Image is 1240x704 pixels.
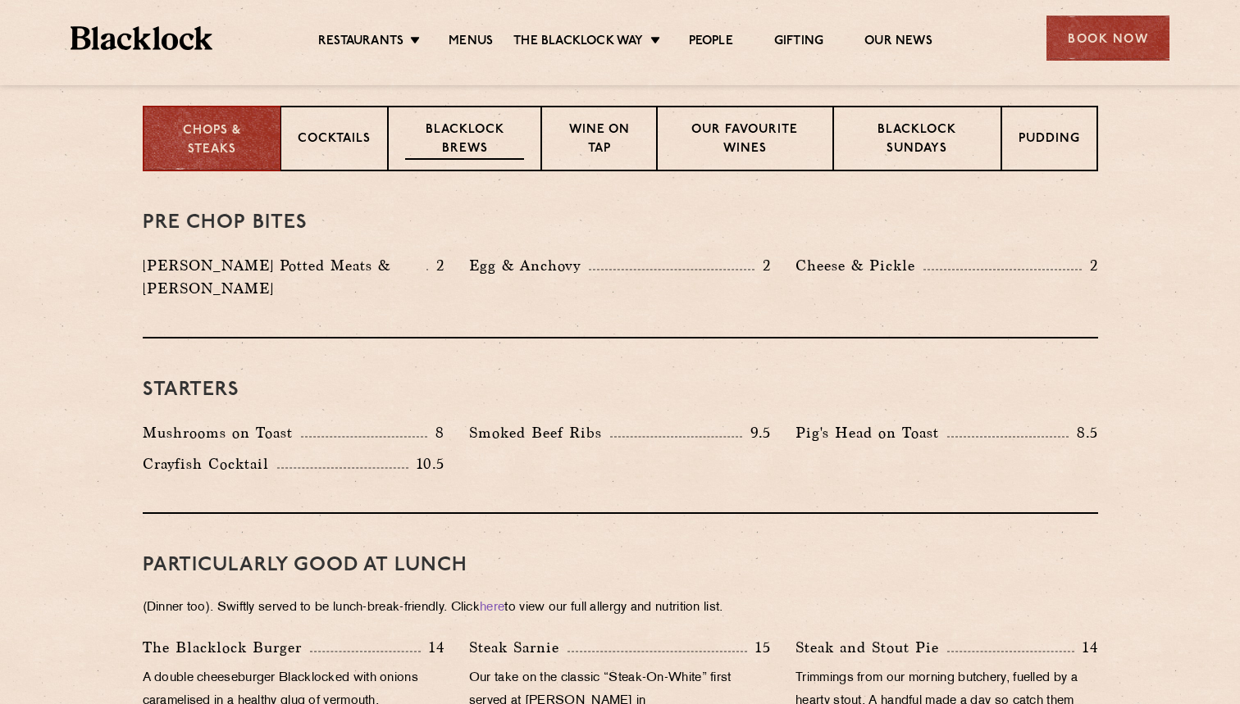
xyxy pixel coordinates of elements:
p: 2 [1082,255,1098,276]
p: 2 [428,255,444,276]
p: 10.5 [408,453,444,475]
p: 15 [747,637,771,658]
p: Mushrooms on Toast [143,421,301,444]
h3: Pre Chop Bites [143,212,1098,234]
p: Wine on Tap [558,121,639,160]
p: Chops & Steaks [161,122,263,159]
p: 8 [427,422,444,443]
p: Steak and Stout Pie [796,636,947,659]
a: Menus [449,34,493,52]
p: Steak Sarnie [469,636,568,659]
p: Cheese & Pickle [796,254,923,277]
p: Crayfish Cocktail [143,452,277,475]
a: Our News [864,34,932,52]
p: Pudding [1019,130,1080,151]
p: (Dinner too). Swiftly served to be lunch-break-friendly. Click to view our full allergy and nutri... [143,597,1098,620]
p: 14 [1074,637,1098,658]
a: People [689,34,733,52]
p: 2 [754,255,771,276]
p: Smoked Beef Ribs [469,421,610,444]
a: here [480,602,504,614]
h3: PARTICULARLY GOOD AT LUNCH [143,555,1098,576]
p: 8.5 [1069,422,1098,443]
p: The Blacklock Burger [143,636,310,659]
p: Blacklock Brews [405,121,525,160]
a: Restaurants [318,34,403,52]
p: 14 [421,637,444,658]
h3: Starters [143,379,1098,401]
p: Egg & Anchovy [469,254,589,277]
p: Blacklock Sundays [850,121,983,160]
p: Cocktails [298,130,371,151]
div: Book Now [1046,16,1169,61]
p: [PERSON_NAME] Potted Meats & [PERSON_NAME] [143,254,426,300]
p: 9.5 [742,422,772,443]
p: Pig's Head on Toast [796,421,947,444]
img: BL_Textured_Logo-footer-cropped.svg [71,26,212,50]
a: Gifting [774,34,823,52]
p: Our favourite wines [674,121,816,160]
a: The Blacklock Way [513,34,643,52]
